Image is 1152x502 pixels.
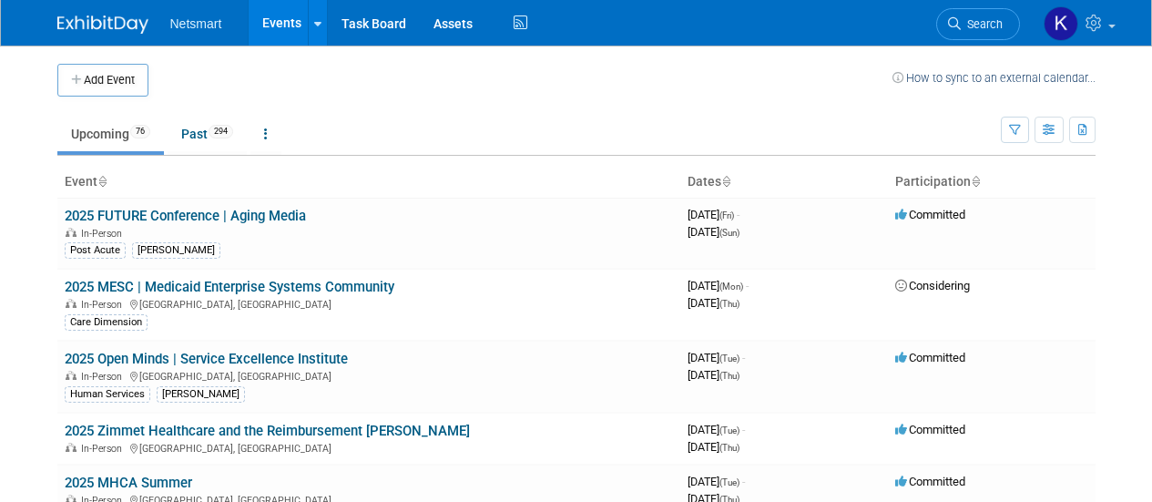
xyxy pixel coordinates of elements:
img: Kaitlyn Woicke [1044,6,1078,41]
span: In-Person [81,228,127,240]
div: Human Services [65,386,150,403]
span: - [742,423,745,436]
span: (Tue) [719,477,739,487]
span: (Thu) [719,299,739,309]
span: [DATE] [688,279,749,292]
button: Add Event [57,64,148,97]
th: Dates [680,167,888,198]
a: Sort by Participation Type [971,174,980,189]
a: 2025 MHCA Summer [65,475,192,491]
a: Sort by Start Date [721,174,730,189]
span: Committed [895,475,965,488]
img: ExhibitDay [57,15,148,34]
span: [DATE] [688,423,745,436]
span: - [746,279,749,292]
div: [GEOGRAPHIC_DATA], [GEOGRAPHIC_DATA] [65,296,673,311]
span: [DATE] [688,296,739,310]
span: Considering [895,279,970,292]
div: [GEOGRAPHIC_DATA], [GEOGRAPHIC_DATA] [65,368,673,383]
span: - [742,351,745,364]
a: Search [936,8,1020,40]
a: How to sync to an external calendar... [892,71,1096,85]
span: Committed [895,423,965,436]
div: [PERSON_NAME] [132,242,220,259]
div: [GEOGRAPHIC_DATA], [GEOGRAPHIC_DATA] [65,440,673,455]
span: - [737,208,739,221]
span: [DATE] [688,440,739,454]
span: (Tue) [719,353,739,364]
span: (Sun) [719,228,739,238]
img: In-Person Event [66,228,76,237]
span: [DATE] [688,351,745,364]
img: In-Person Event [66,299,76,308]
span: [DATE] [688,225,739,239]
span: 294 [209,125,233,138]
span: In-Person [81,371,127,383]
div: Post Acute [65,242,126,259]
span: [DATE] [688,475,745,488]
a: Upcoming76 [57,117,164,151]
div: [PERSON_NAME] [157,386,245,403]
a: Sort by Event Name [97,174,107,189]
span: (Fri) [719,210,734,220]
a: Past294 [168,117,247,151]
img: In-Person Event [66,371,76,380]
span: 76 [130,125,150,138]
span: Netsmart [170,16,222,31]
a: 2025 Open Minds | Service Excellence Institute [65,351,348,367]
span: (Tue) [719,425,739,435]
span: [DATE] [688,208,739,221]
img: In-Person Event [66,443,76,452]
a: 2025 Zimmet Healthcare and the Reimbursement [PERSON_NAME] [65,423,470,439]
span: Search [961,17,1003,31]
span: In-Person [81,299,127,311]
span: (Mon) [719,282,743,292]
span: Committed [895,351,965,364]
span: - [742,475,745,488]
a: 2025 FUTURE Conference | Aging Media [65,208,306,224]
span: (Thu) [719,443,739,453]
span: Committed [895,208,965,221]
th: Event [57,167,680,198]
th: Participation [888,167,1096,198]
div: Care Dimension [65,314,148,331]
span: In-Person [81,443,127,455]
span: [DATE] [688,368,739,382]
a: 2025 MESC | Medicaid Enterprise Systems Community [65,279,394,295]
span: (Thu) [719,371,739,381]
